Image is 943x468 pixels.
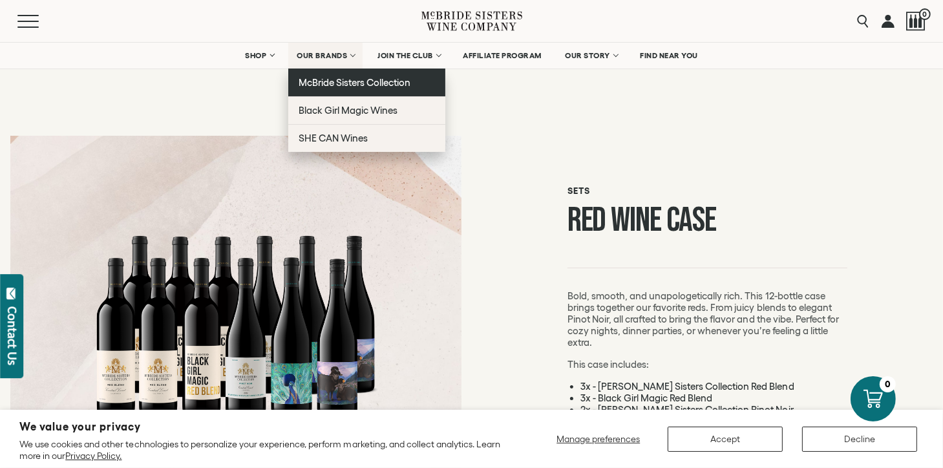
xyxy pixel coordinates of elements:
[288,124,445,152] a: SHE CAN Wines
[463,51,542,60] span: AFFILIATE PROGRAM
[299,77,411,88] span: McBride Sisters Collection
[567,359,847,370] p: This case includes:
[641,51,699,60] span: FIND NEAR YOU
[19,421,503,432] h2: We value your privacy
[567,204,847,237] h1: Red Wine Case
[299,133,368,144] span: SHE CAN Wines
[567,186,847,197] h6: Sets
[245,51,267,60] span: SHOP
[565,51,610,60] span: OUR STORY
[802,427,917,452] button: Decline
[455,43,551,69] a: AFFILIATE PROGRAM
[299,105,397,116] span: Black Girl Magic Wines
[880,376,896,392] div: 0
[19,438,503,462] p: We use cookies and other technologies to personalize your experience, perform marketing, and coll...
[919,8,931,20] span: 0
[65,451,122,461] a: Privacy Policy.
[17,15,64,28] button: Mobile Menu Trigger
[580,392,847,404] li: 3x - Black Girl Magic Red Blend
[549,427,648,452] button: Manage preferences
[668,427,783,452] button: Accept
[567,290,847,348] p: Bold, smooth, and unapologetically rich. This 12-bottle case brings together our favorite reds. F...
[556,43,626,69] a: OUR STORY
[6,306,19,365] div: Contact Us
[288,69,445,96] a: McBride Sisters Collection
[369,43,449,69] a: JOIN THE CLUB
[237,43,282,69] a: SHOP
[297,51,347,60] span: OUR BRANDS
[288,96,445,124] a: Black Girl Magic Wines
[556,434,640,444] span: Manage preferences
[580,381,847,392] li: 3x - [PERSON_NAME] Sisters Collection Red Blend
[288,43,363,69] a: OUR BRANDS
[580,404,847,416] li: 2x - [PERSON_NAME] Sisters Collection Pinot Noir
[632,43,707,69] a: FIND NEAR YOU
[377,51,433,60] span: JOIN THE CLUB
